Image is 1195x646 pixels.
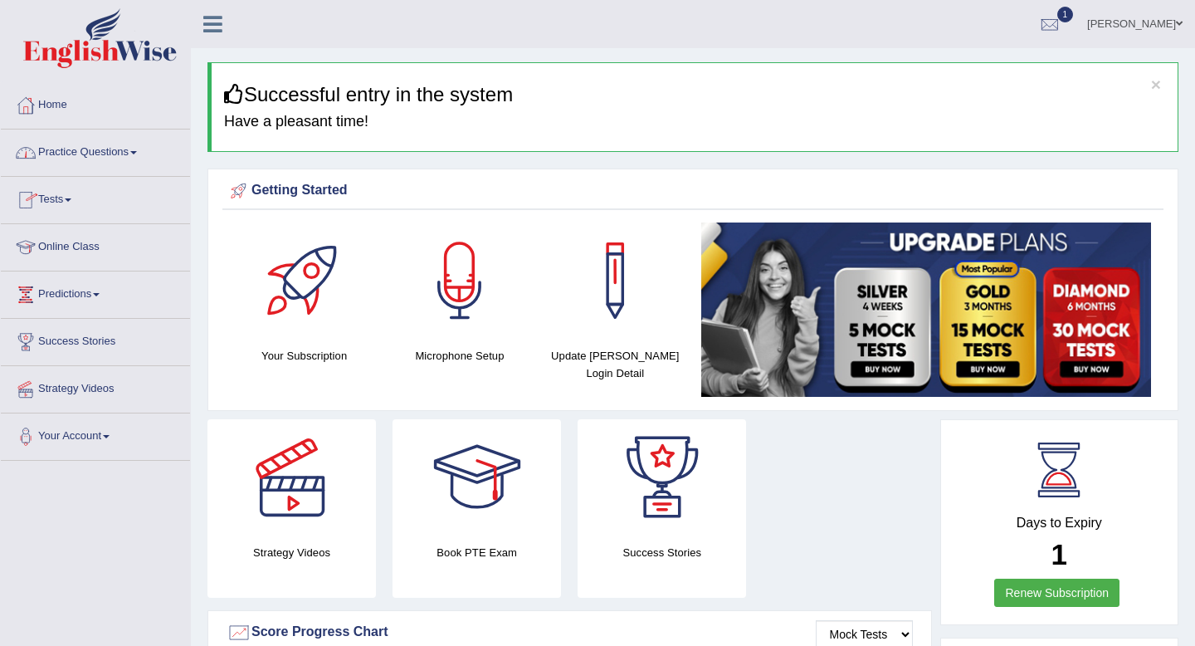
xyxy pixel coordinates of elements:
[224,84,1165,105] h3: Successful entry in the system
[578,544,746,561] h4: Success Stories
[235,347,373,365] h4: Your Subscription
[227,179,1159,203] div: Getting Started
[1051,538,1067,570] b: 1
[1,82,190,124] a: Home
[1,319,190,360] a: Success Stories
[1,366,190,408] a: Strategy Videos
[1,414,190,455] a: Your Account
[546,347,685,382] h4: Update [PERSON_NAME] Login Detail
[393,544,561,561] h4: Book PTE Exam
[1,177,190,218] a: Tests
[1151,76,1161,93] button: ×
[227,620,913,645] div: Score Progress Chart
[959,516,1160,531] h4: Days to Expiry
[390,347,529,365] h4: Microphone Setup
[701,223,1151,397] img: small5.jpg
[1,130,190,171] a: Practice Questions
[224,114,1165,130] h4: Have a pleasant time!
[1,224,190,266] a: Online Class
[1,272,190,313] a: Predictions
[1057,7,1074,22] span: 1
[207,544,376,561] h4: Strategy Videos
[994,579,1119,607] a: Renew Subscription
